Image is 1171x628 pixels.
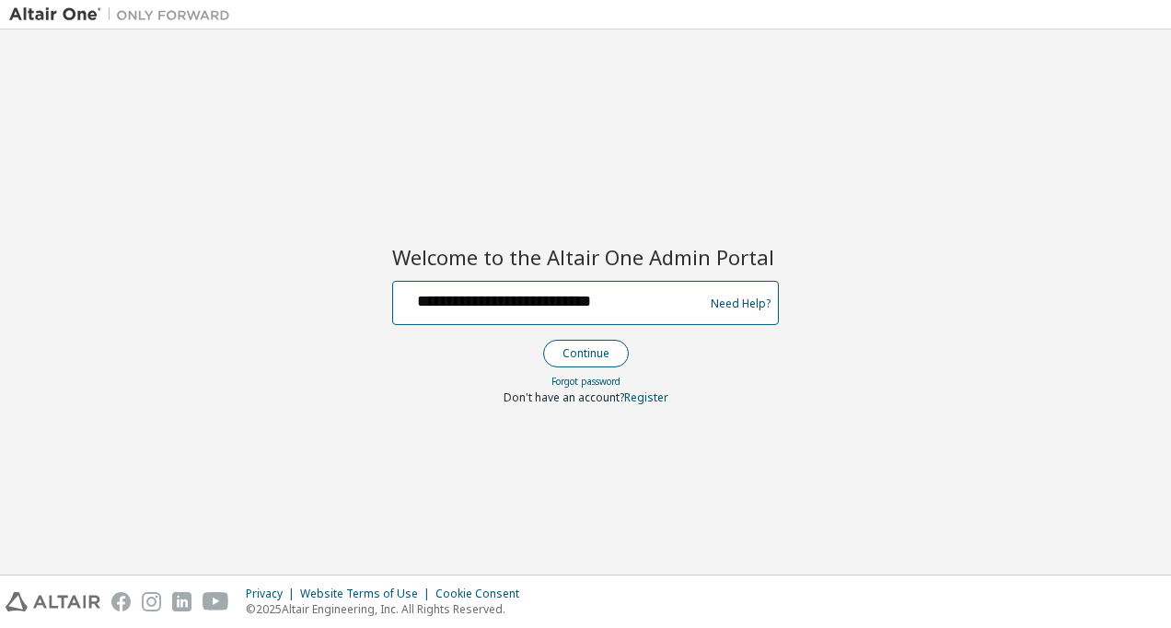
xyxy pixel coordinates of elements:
[392,244,779,270] h2: Welcome to the Altair One Admin Portal
[504,390,624,405] span: Don't have an account?
[142,592,161,611] img: instagram.svg
[6,592,100,611] img: altair_logo.svg
[711,303,771,304] a: Need Help?
[435,587,530,601] div: Cookie Consent
[246,587,300,601] div: Privacy
[551,375,620,388] a: Forgot password
[111,592,131,611] img: facebook.svg
[624,390,668,405] a: Register
[300,587,435,601] div: Website Terms of Use
[203,592,229,611] img: youtube.svg
[543,340,629,367] button: Continue
[172,592,191,611] img: linkedin.svg
[9,6,239,24] img: Altair One
[246,601,530,617] p: © 2025 Altair Engineering, Inc. All Rights Reserved.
